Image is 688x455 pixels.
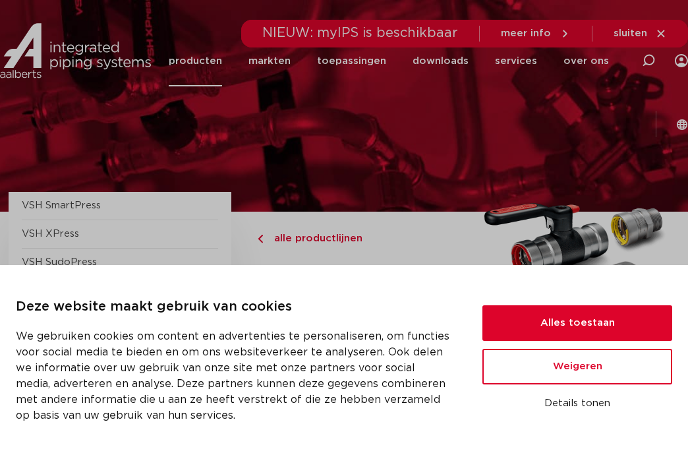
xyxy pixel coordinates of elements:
[563,36,609,86] a: over ons
[22,257,97,267] a: VSH SudoPress
[614,28,667,40] a: sluiten
[258,235,263,243] img: chevron-right.svg
[482,392,672,415] button: Details tonen
[501,28,551,38] span: meer info
[317,36,386,86] a: toepassingen
[501,28,571,40] a: meer info
[16,328,451,423] p: We gebruiken cookies om content en advertenties te personaliseren, om functies voor social media ...
[258,263,322,293] strong: VSH
[266,233,362,243] span: alle productlijnen
[262,26,458,40] span: NIEUW: myIPS is beschikbaar
[16,297,451,318] p: Deze website maakt gebruik van cookies
[495,36,537,86] a: services
[22,200,101,210] a: VSH SmartPress
[169,36,222,86] a: producten
[22,229,79,239] a: VSH XPress
[169,36,609,86] nav: Menu
[248,36,291,86] a: markten
[614,28,647,38] span: sluiten
[258,231,473,247] a: alle productlijnen
[482,349,672,384] button: Weigeren
[482,305,672,341] button: Alles toestaan
[258,253,473,304] h1: PowerPress
[413,36,469,86] a: downloads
